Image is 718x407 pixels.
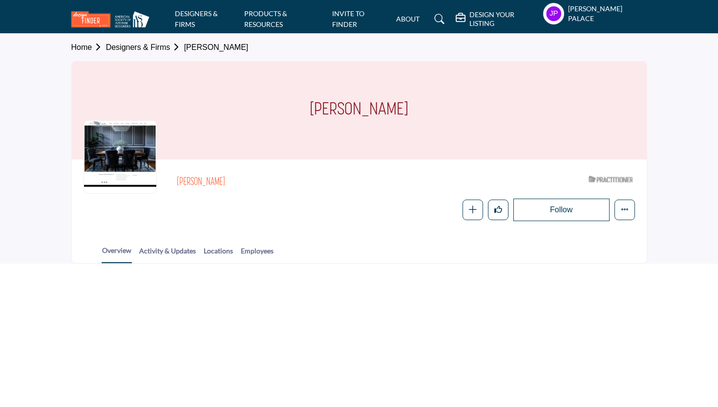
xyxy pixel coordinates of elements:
[456,10,538,28] div: DESIGN YOUR LISTING
[513,199,610,221] button: Follow
[71,43,106,51] a: Home
[332,9,364,28] a: INVITE TO FINDER
[568,4,647,23] h5: [PERSON_NAME] Palace
[175,9,218,28] a: DESIGNERS & FIRMS
[469,10,538,28] h5: DESIGN YOUR LISTING
[139,246,196,263] a: Activity & Updates
[184,43,249,51] a: [PERSON_NAME]
[244,9,287,28] a: PRODUCTS & RESOURCES
[614,200,635,220] button: More details
[71,11,154,27] img: site Logo
[240,246,274,263] a: Employees
[203,246,233,263] a: Locations
[177,176,445,189] h2: [PERSON_NAME]
[396,15,420,23] a: ABOUT
[488,200,508,220] button: Like
[102,245,132,263] a: Overview
[425,11,451,27] a: Search
[543,3,564,24] button: Show hide supplier dropdown
[310,62,408,159] h1: [PERSON_NAME]
[106,43,184,51] a: Designers & Firms
[589,174,633,185] img: ASID Qualified Practitioners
